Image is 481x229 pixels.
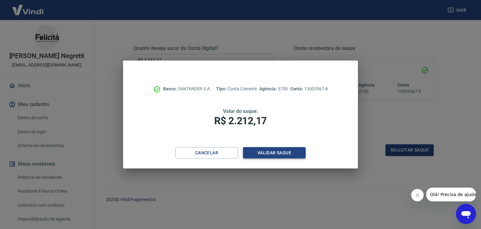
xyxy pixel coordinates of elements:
[259,86,287,92] p: 3750
[426,188,476,201] iframe: Mensagem da empresa
[216,86,257,92] p: Conta Corrente
[163,86,178,91] span: Banco:
[175,147,238,159] button: Cancelar
[411,189,424,201] iframe: Fechar mensagem
[214,115,267,127] span: R$ 2.212,17
[456,204,476,224] iframe: Botão para abrir a janela de mensagens
[259,86,278,91] span: Agência:
[163,86,211,92] p: SANTANDER S.A.
[243,147,306,159] button: Validar saque
[290,86,304,91] span: Conta:
[223,108,258,114] span: Valor do saque:
[290,86,328,92] p: 13003567-8
[216,86,227,91] span: Tipo:
[4,4,53,9] span: Olá! Precisa de ajuda?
